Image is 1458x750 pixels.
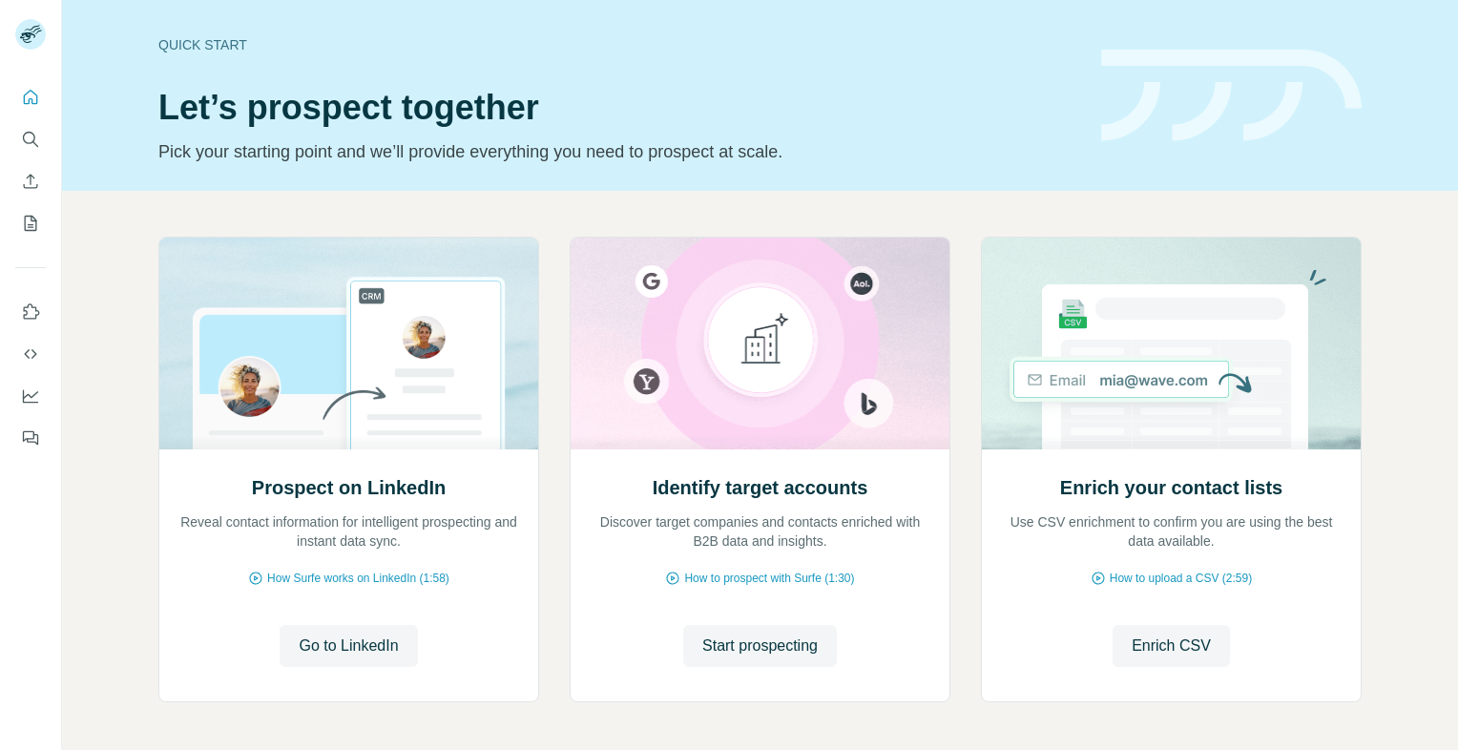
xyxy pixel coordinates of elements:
img: Enrich your contact lists [981,238,1362,449]
p: Reveal contact information for intelligent prospecting and instant data sync. [178,512,519,551]
img: Prospect on LinkedIn [158,238,539,449]
button: Search [15,122,46,156]
img: Identify target accounts [570,238,950,449]
span: How to upload a CSV (2:59) [1110,570,1252,587]
span: Start prospecting [702,635,818,657]
h1: Let’s prospect together [158,89,1078,127]
button: Feedback [15,421,46,455]
h2: Identify target accounts [653,474,868,501]
span: How to prospect with Surfe (1:30) [684,570,854,587]
button: Enrich CSV [1113,625,1230,667]
img: banner [1101,50,1362,142]
h2: Prospect on LinkedIn [252,474,446,501]
p: Pick your starting point and we’ll provide everything you need to prospect at scale. [158,138,1078,165]
p: Use CSV enrichment to confirm you are using the best data available. [1001,512,1342,551]
button: Go to LinkedIn [280,625,417,667]
span: Go to LinkedIn [299,635,398,657]
button: Quick start [15,80,46,115]
button: Dashboard [15,379,46,413]
div: Quick start [158,35,1078,54]
button: Use Surfe API [15,337,46,371]
button: Use Surfe on LinkedIn [15,295,46,329]
h2: Enrich your contact lists [1060,474,1282,501]
button: Enrich CSV [15,164,46,198]
p: Discover target companies and contacts enriched with B2B data and insights. [590,512,930,551]
span: How Surfe works on LinkedIn (1:58) [267,570,449,587]
button: Start prospecting [683,625,837,667]
span: Enrich CSV [1132,635,1211,657]
button: My lists [15,206,46,240]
